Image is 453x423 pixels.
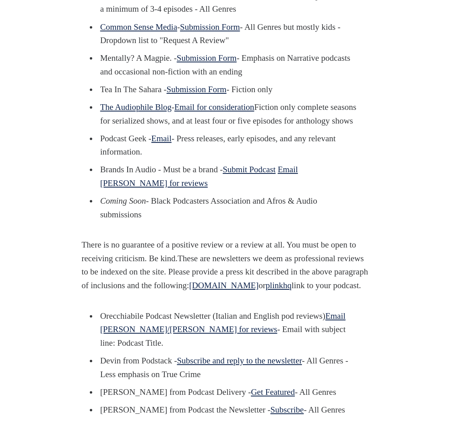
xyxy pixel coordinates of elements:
li: - - All Genres but mostly kids - Dropdown list to "Request A Review" [97,21,359,47]
a: Common Sense Media [100,22,177,32]
p: There is no guarantee of a positive review or a review at all. You must be open to receiving crit... [82,238,372,292]
a: Submit Podcast [223,165,275,174]
li: Podcast Geek - - Press releases, early episodes, and any relevant information. [97,132,359,159]
a: Submission Form [180,22,240,32]
li: - Black Podcasters Association and Afros & Audio submissions [97,194,359,221]
a: [DOMAIN_NAME] [189,281,259,290]
p: [PERSON_NAME] from Podcast the Newsletter - - All Genres [100,403,359,417]
p: Orecchiabile Podcast Newsletter (Italian and English pod reviews) - Email with subject line: Podc... [100,310,359,350]
a: Email for consideration [174,102,254,112]
em: Coming Soon [100,196,146,206]
a: plinkhq [266,281,292,290]
p: [PERSON_NAME] from Podcast Delivery - - All Genres [100,386,359,399]
li: Tea In The Sahara - - Fiction only [97,83,359,97]
a: Email [151,134,172,143]
a: Subscribe and reply to the newsletter [177,356,302,365]
a: Submission Form [177,53,237,63]
a: The Audiophile Blog [100,102,172,112]
a: Email [PERSON_NAME] for reviews [100,165,298,188]
li: - Fiction only complete seasons for serialized shows, and at least four or five episodes for anth... [97,101,359,128]
a: Submission Form [167,85,227,94]
a: Get Featured [251,387,295,397]
p: Devin from Podstack - - All Genres - Less emphasis on True Crime [100,354,359,381]
li: Mentally? A Magpie. - - Emphasis on Narrative podcasts and occasional non-fiction with an ending [97,52,359,78]
li: Brands In Audio - Must be a brand - [97,163,359,190]
a: Subscribe [271,405,304,415]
